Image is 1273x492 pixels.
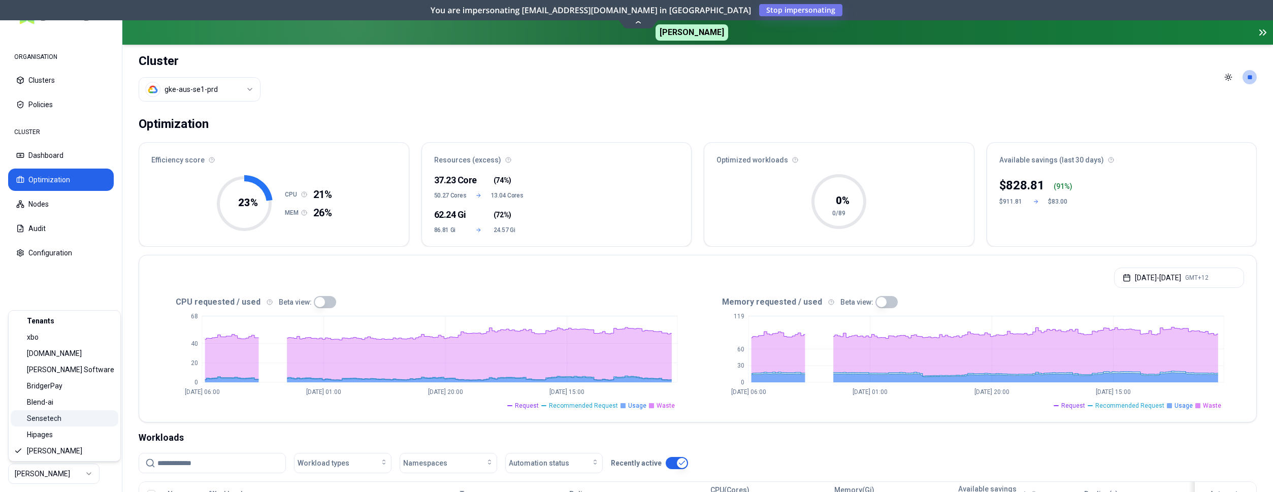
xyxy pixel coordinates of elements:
div: Tenants [11,313,118,329]
span: [DOMAIN_NAME] [27,348,82,358]
span: BridgerPay [27,381,62,391]
span: [PERSON_NAME] [27,446,82,456]
span: [PERSON_NAME] Software [27,365,114,375]
span: Sensetech [27,413,61,423]
span: Blend-ai [27,397,53,407]
span: Hipages [27,430,53,440]
span: xbo [27,332,39,342]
